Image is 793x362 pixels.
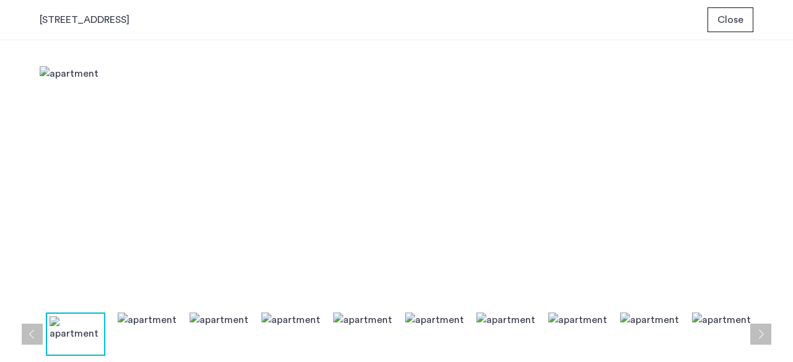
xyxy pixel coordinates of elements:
[22,324,43,345] button: Previous apartment
[40,12,129,27] div: [STREET_ADDRESS]
[750,324,771,345] button: Next apartment
[476,312,536,356] img: apartment
[118,312,177,356] img: apartment
[333,312,393,356] img: apartment
[261,312,321,356] img: apartment
[40,66,753,306] img: apartment
[708,7,753,32] button: button
[717,12,743,27] span: Close
[548,312,608,356] img: apartment
[620,312,680,356] img: apartment
[405,312,465,356] img: apartment
[190,312,249,356] img: apartment
[692,312,751,356] img: apartment
[50,316,102,352] img: apartment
